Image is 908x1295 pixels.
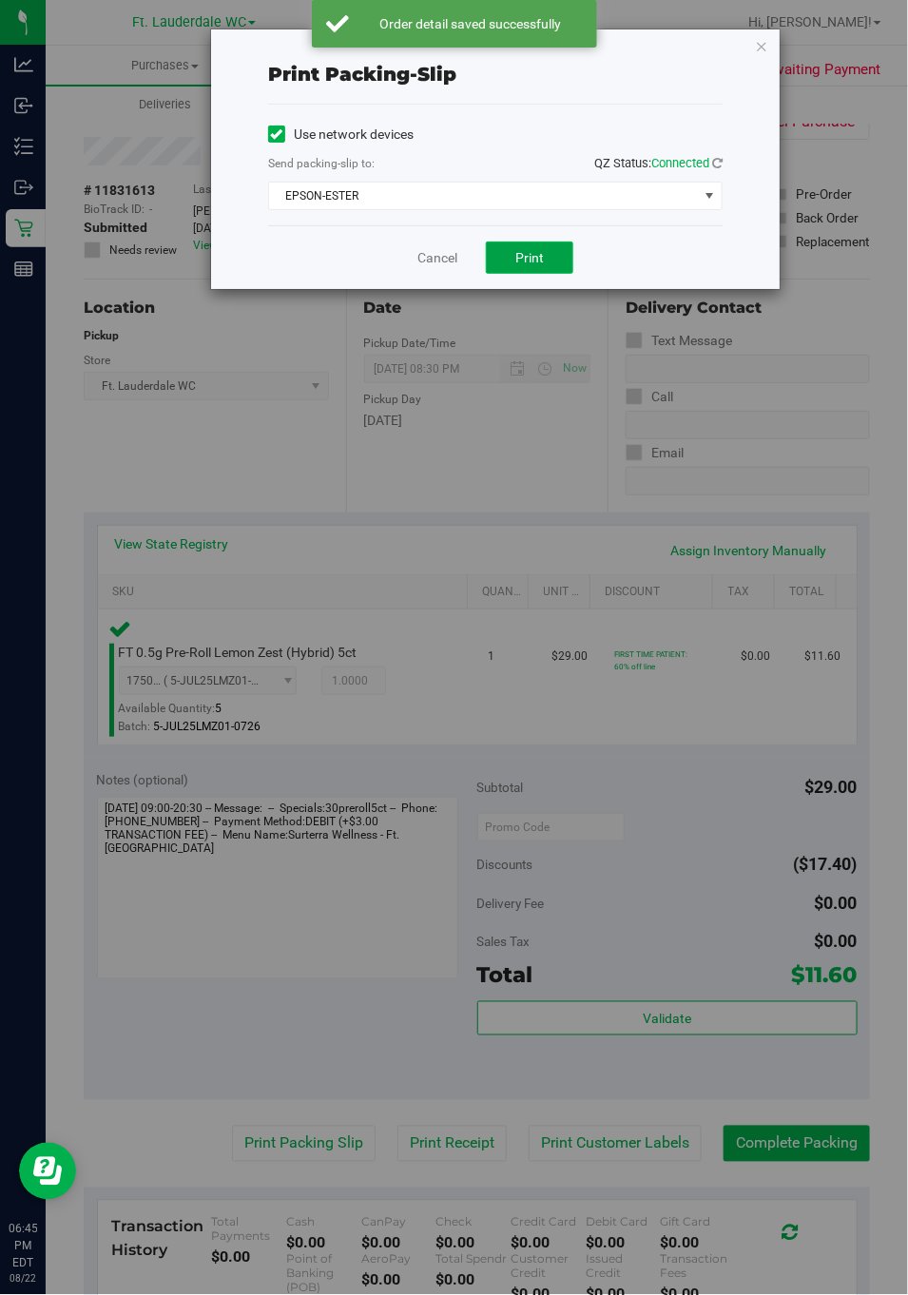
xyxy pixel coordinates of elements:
button: Print [486,242,573,274]
label: Use network devices [268,125,414,145]
label: Send packing-slip to: [268,155,375,172]
iframe: Resource center [19,1143,76,1200]
a: Cancel [417,248,457,268]
div: Order detail saved successfully [359,14,583,33]
span: Connected [651,156,709,170]
span: Print packing-slip [268,63,456,86]
span: EPSON-ESTER [269,183,698,209]
span: QZ Status: [594,156,723,170]
span: Print [515,250,544,265]
span: select [698,183,722,209]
